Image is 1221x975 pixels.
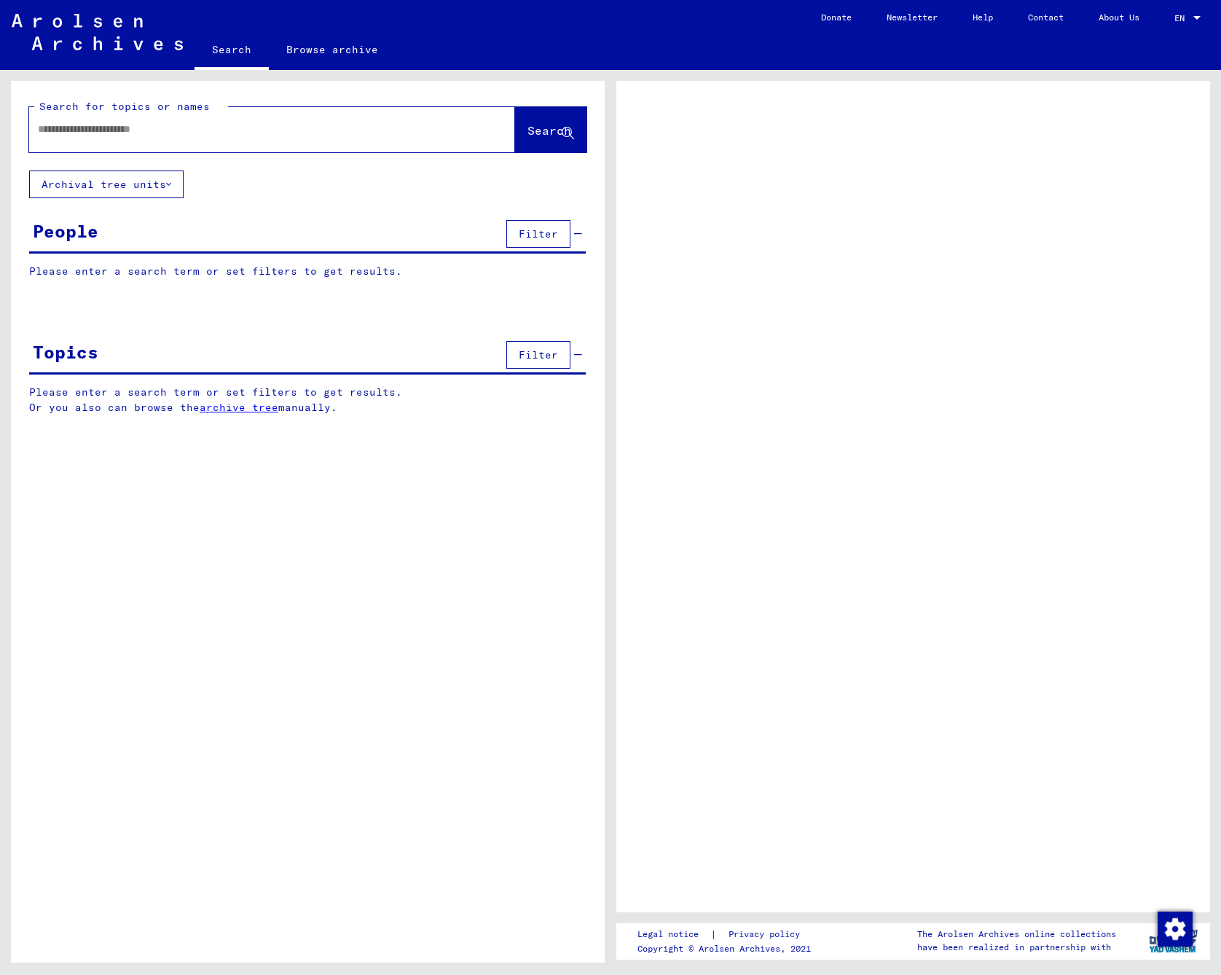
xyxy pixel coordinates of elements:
[515,107,586,152] button: Search
[33,339,98,365] div: Topics
[29,171,184,198] button: Archival tree units
[200,401,278,414] a: archive tree
[33,218,98,244] div: People
[29,385,586,415] p: Please enter a search term or set filters to get results. Or you also can browse the manually.
[195,32,269,70] a: Search
[527,123,571,138] span: Search
[12,14,183,50] img: Arolsen_neg.svg
[1157,911,1192,946] div: Change consent
[506,341,570,369] button: Filter
[29,264,586,279] p: Please enter a search term or set filters to get results.
[637,927,710,942] a: Legal notice
[39,100,210,113] mat-label: Search for topics or names
[917,928,1116,941] p: The Arolsen Archives online collections
[269,32,396,67] a: Browse archive
[1174,13,1190,23] span: EN
[637,927,817,942] div: |
[1158,912,1193,947] img: Change consent
[637,942,817,955] p: Copyright © Arolsen Archives, 2021
[917,941,1116,954] p: have been realized in partnership with
[1146,923,1201,959] img: yv_logo.png
[519,227,558,240] span: Filter
[519,348,558,361] span: Filter
[717,927,817,942] a: Privacy policy
[506,220,570,248] button: Filter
